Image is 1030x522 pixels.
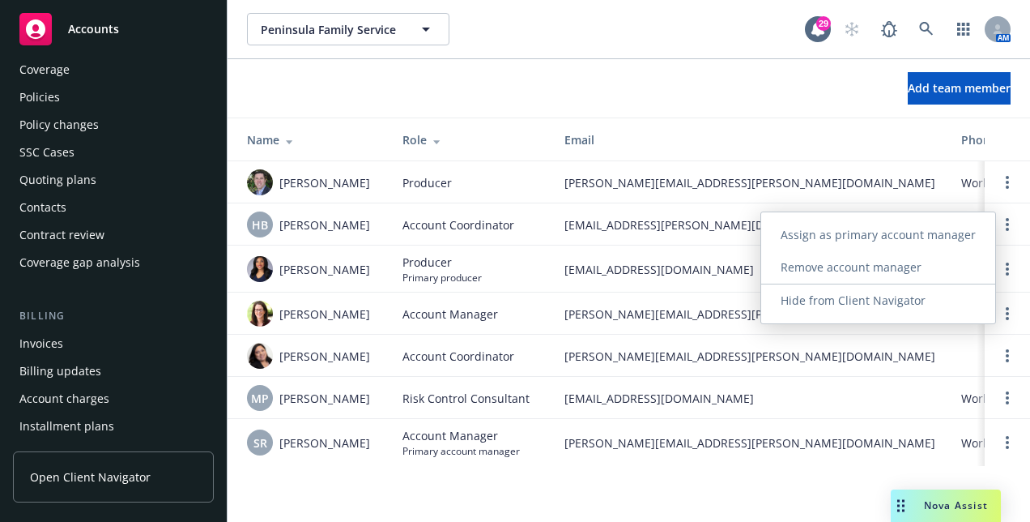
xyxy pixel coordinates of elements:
[761,293,945,308] span: Hide from Client Navigator
[947,13,980,45] a: Switch app
[908,72,1011,105] button: Add team member
[910,13,943,45] a: Search
[402,444,520,458] span: Primary account manager
[13,331,214,357] a: Invoices
[261,21,401,38] span: Peninsula Family Service
[402,216,514,233] span: Account Coordinator
[13,167,214,193] a: Quoting plans
[279,261,370,278] span: [PERSON_NAME]
[19,112,99,138] div: Policy changes
[564,434,935,451] span: [PERSON_NAME][EMAIL_ADDRESS][PERSON_NAME][DOMAIN_NAME]
[998,346,1017,366] a: Open options
[924,498,988,512] span: Nova Assist
[13,195,214,220] a: Contacts
[564,261,935,278] span: [EMAIL_ADDRESS][DOMAIN_NAME]
[998,259,1017,279] a: Open options
[19,167,96,193] div: Quoting plans
[13,84,214,110] a: Policies
[998,215,1017,234] a: Open options
[402,271,482,285] span: Primary producer
[891,490,911,522] div: Drag to move
[13,250,214,276] a: Coverage gap analysis
[13,57,214,83] a: Coverage
[564,306,935,323] span: [PERSON_NAME][EMAIL_ADDRESS][PERSON_NAME][DOMAIN_NAME]
[13,413,214,439] a: Installment plans
[30,469,151,486] span: Open Client Navigator
[564,131,935,148] div: Email
[13,386,214,412] a: Account charges
[247,131,377,148] div: Name
[68,23,119,36] span: Accounts
[251,390,269,407] span: MP
[402,306,498,323] span: Account Manager
[279,390,370,407] span: [PERSON_NAME]
[761,259,941,275] span: Remove account manager
[19,222,104,248] div: Contract review
[998,388,1017,408] a: Open options
[247,169,273,195] img: photo
[13,112,214,138] a: Policy changes
[13,222,214,248] a: Contract review
[279,434,370,451] span: [PERSON_NAME]
[402,427,520,444] span: Account Manager
[19,413,114,439] div: Installment plans
[279,306,370,323] span: [PERSON_NAME]
[13,139,214,165] a: SSC Cases
[19,57,70,83] div: Coverage
[19,358,101,384] div: Billing updates
[402,348,514,365] span: Account Coordinator
[19,250,140,276] div: Coverage gap analysis
[279,174,370,191] span: [PERSON_NAME]
[873,13,905,45] a: Report a Bug
[998,173,1017,192] a: Open options
[402,131,538,148] div: Role
[252,216,268,233] span: HB
[13,308,214,324] div: Billing
[19,195,66,220] div: Contacts
[402,174,452,191] span: Producer
[247,343,273,369] img: photo
[564,390,935,407] span: [EMAIL_ADDRESS][DOMAIN_NAME]
[402,390,530,407] span: Risk Control Consultant
[998,433,1017,452] a: Open options
[19,331,63,357] div: Invoices
[402,254,482,271] span: Producer
[253,434,267,451] span: SR
[836,13,868,45] a: Start snowing
[13,358,214,384] a: Billing updates
[247,301,273,327] img: photo
[891,490,1001,522] button: Nova Assist
[247,13,449,45] button: Peninsula Family Service
[564,348,935,365] span: [PERSON_NAME][EMAIL_ADDRESS][PERSON_NAME][DOMAIN_NAME]
[279,216,370,233] span: [PERSON_NAME]
[998,304,1017,323] a: Open options
[564,216,935,233] span: [EMAIL_ADDRESS][PERSON_NAME][DOMAIN_NAME]
[761,227,995,242] span: Assign as primary account manager
[564,174,935,191] span: [PERSON_NAME][EMAIL_ADDRESS][PERSON_NAME][DOMAIN_NAME]
[908,80,1011,96] span: Add team member
[247,256,273,282] img: photo
[19,386,109,412] div: Account charges
[279,348,370,365] span: [PERSON_NAME]
[19,84,60,110] div: Policies
[13,6,214,52] a: Accounts
[816,16,831,31] div: 29
[19,139,74,165] div: SSC Cases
